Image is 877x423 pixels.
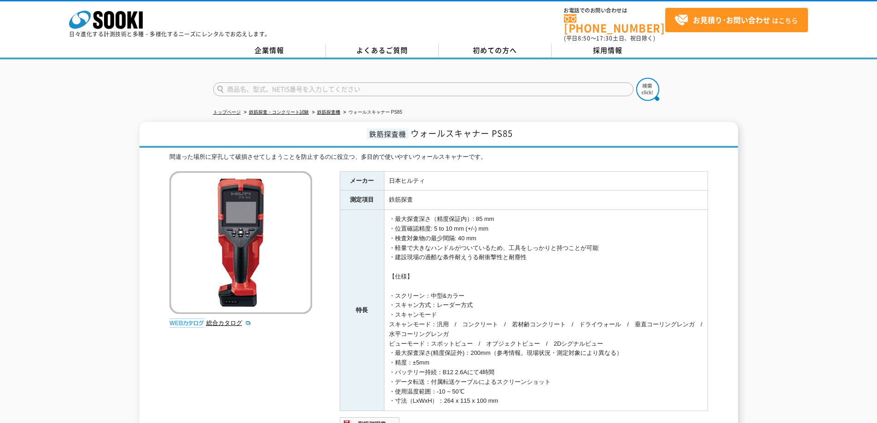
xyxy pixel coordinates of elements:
input: 商品名、型式、NETIS番号を入力してください [213,82,633,96]
a: 鉄筋探査・コンクリート試験 [249,110,309,115]
p: 日々進化する計測技術と多種・多様化するニーズにレンタルでお応えします。 [69,31,271,37]
a: よくあるご質問 [326,44,439,58]
span: 初めての方へ [473,45,517,55]
img: ウォールスキャナー PS85 [169,171,312,314]
div: 間違った場所に穿孔して破損させてしまうことを防止するのに役立つ、多目的で使いやすいウォールスキャナーです。 [169,152,708,162]
a: 総合カタログ [206,319,251,326]
th: メーカー [340,171,384,191]
strong: お見積り･お問い合わせ [693,14,770,25]
span: ウォールスキャナー PS85 [411,127,513,139]
span: 鉄筋探査機 [367,128,408,139]
th: 測定項目 [340,191,384,210]
a: 採用情報 [552,44,664,58]
img: btn_search.png [636,78,659,101]
td: ・最大探査深さ（精度保証内）: 85 mm ・位置確認精度: 5 to 10 mm (+/-) mm ・検査対象物の最少間隔: 40 mm ・軽量で大きなハンドルがついているため、工具をしっかり... [384,210,708,411]
span: 8:50 [578,34,591,42]
li: ウォールスキャナー PS85 [342,108,402,117]
a: トップページ [213,110,241,115]
a: 鉄筋探査機 [317,110,340,115]
span: はこちら [674,13,798,27]
span: 17:30 [596,34,613,42]
td: 日本ヒルティ [384,171,708,191]
td: 鉄筋探査 [384,191,708,210]
span: (平日 ～ 土日、祝日除く) [564,34,655,42]
th: 特長 [340,210,384,411]
a: 企業情報 [213,44,326,58]
img: webカタログ [169,319,204,328]
a: [PHONE_NUMBER] [564,14,665,33]
span: お電話でのお問い合わせは [564,8,665,13]
a: 初めての方へ [439,44,552,58]
a: お見積り･お問い合わせはこちら [665,8,808,32]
